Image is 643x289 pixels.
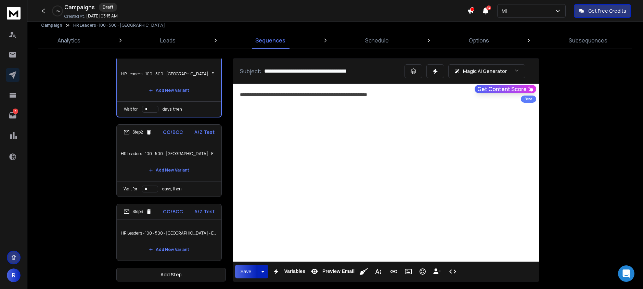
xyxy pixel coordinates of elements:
button: Code View [446,265,459,278]
li: Step2CC/BCCA/Z TestHR Leaders - 100 - 500 - [GEOGRAPHIC_DATA] - Email 2Add New VariantWait forday... [116,124,222,197]
div: Beta [521,96,536,103]
p: Subsequences [569,36,607,45]
p: HR Leaders - 100 - 500 - [GEOGRAPHIC_DATA] [73,23,165,28]
div: Step 3 [124,209,152,215]
button: Add Step [116,268,226,281]
span: 14 [486,5,491,10]
p: days, then [163,106,182,112]
button: Insert Unsubscribe Link [430,265,443,278]
button: R [7,268,21,282]
li: Step1CC/BCCA/Z TestHR Leaders - 100 - 500 - [GEOGRAPHIC_DATA] - Email 1Add New VariantWait forday... [116,44,222,117]
h1: Campaigns [64,3,95,11]
p: Analytics [57,36,80,45]
a: 3 [6,109,20,122]
p: Magic AI Generator [463,68,507,75]
p: A/Z Test [194,129,215,136]
button: Campaign [41,23,62,28]
p: Subject: [240,67,261,75]
p: 0 % [56,9,60,13]
p: Get Free Credits [588,8,626,14]
p: Schedule [365,36,389,45]
p: HR Leaders - 100 - 500 - [GEOGRAPHIC_DATA] - Email 2 [121,144,217,163]
p: Leads [160,36,176,45]
div: Draft [99,3,117,12]
p: HR Leaders - 100 - 500 - [GEOGRAPHIC_DATA] - Email 1 [121,64,217,84]
div: Step 2 [124,129,152,135]
p: CC/BCC [163,129,183,136]
a: Leads [156,32,180,49]
a: Sequences [251,32,290,49]
button: Add New Variant [143,163,195,177]
button: Insert Image (⌘P) [402,265,415,278]
button: Add New Variant [143,243,195,256]
button: More Text [372,265,385,278]
button: Magic AI Generator [448,64,525,78]
button: Variables [270,265,307,278]
a: Subsequences [565,32,612,49]
p: Sequences [255,36,285,45]
span: Variables [283,268,307,274]
a: Analytics [53,32,85,49]
button: Emoticons [416,265,429,278]
p: Wait for [124,186,138,192]
a: Options [465,32,493,49]
p: 3 [13,109,18,114]
p: A/Z Test [194,208,215,215]
button: Add New Variant [143,84,195,97]
button: Save [235,265,257,278]
p: CC/BCC [163,208,183,215]
button: Get Free Credits [574,4,631,18]
li: Step3CC/BCCA/Z TestHR Leaders - 100 - 500 - [GEOGRAPHIC_DATA] - Email 3Add New Variant [116,204,222,261]
p: days, then [162,186,182,192]
p: Options [469,36,489,45]
button: Get Content Score [475,85,536,93]
button: Clean HTML [357,265,370,278]
p: [DATE] 03:15 AM [86,13,118,19]
button: Insert Link (⌘K) [387,265,400,278]
span: Preview Email [321,268,356,274]
p: Wait for [124,106,138,112]
button: Preview Email [308,265,356,278]
div: Open Intercom Messenger [618,265,634,282]
p: HR Leaders - 100 - 500 - [GEOGRAPHIC_DATA] - Email 3 [121,224,217,243]
p: Created At: [64,14,85,19]
a: Schedule [361,32,393,49]
p: MI [502,8,510,14]
img: logo [7,7,21,20]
